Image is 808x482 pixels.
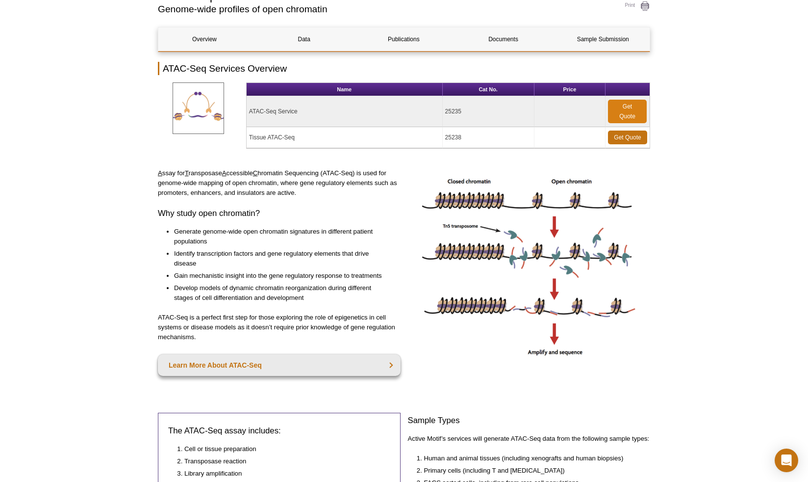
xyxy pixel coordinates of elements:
a: Data [258,27,350,51]
td: Tissue ATAC-Seq [247,127,443,148]
li: Cell or tissue preparation [184,444,380,454]
u: C [253,169,258,177]
a: Overview [158,27,251,51]
th: Name [247,83,443,96]
p: Active Motif’s services will generate ATAC-Seq data from the following sample types: [408,434,651,444]
img: ATAC-SeqServices [173,82,224,134]
img: ATAC-Seq image [419,168,639,359]
li: Human and animal tissues (including xenografts and human biopsies) [424,454,641,463]
li: Identify transcription factors and gene regulatory elements that drive disease [174,249,391,268]
td: ATAC-Seq Service [247,96,443,127]
td: 25235 [443,96,534,127]
li: Generate genome-wide open chromatin signatures in different patient populations [174,227,391,246]
li: Primary cells (including T and [MEDICAL_DATA]) [424,466,641,476]
a: Documents [457,27,550,51]
a: Learn More About ATAC-Seq [158,354,401,376]
a: Publications [357,27,450,51]
th: Cat No. [443,83,534,96]
a: Sample Submission [557,27,649,51]
th: Price [534,83,606,96]
u: A [158,169,162,177]
a: Get Quote [608,131,647,144]
li: Library amplification [184,469,380,479]
td: 25238 [443,127,534,148]
h3: The ATAC-Seq assay includes: [168,425,390,437]
h2: ATAC-Seq Services Overview [158,62,650,75]
div: Open Intercom Messenger [775,449,798,472]
a: Get Quote [608,100,647,123]
h3: Sample Types [408,415,651,427]
li: Transposase reaction [184,456,380,466]
u: T [185,169,189,177]
p: ATAC-Seq is a perfect first step for those exploring the role of epigenetics in cell systems or d... [158,313,401,342]
u: A [222,169,227,177]
h2: Genome-wide profiles of open chromatin [158,5,604,14]
a: Print [613,1,650,12]
h3: Why study open chromatin? [158,208,401,219]
p: ssay for ransposase ccessible hromatin Sequencing (ATAC-Seq) is used for genome-wide mapping of o... [158,168,401,198]
li: Gain mechanistic insight into the gene regulatory response to treatments [174,271,391,281]
li: Develop models of dynamic chromatin reorganization during different stages of cell differentiatio... [174,283,391,303]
